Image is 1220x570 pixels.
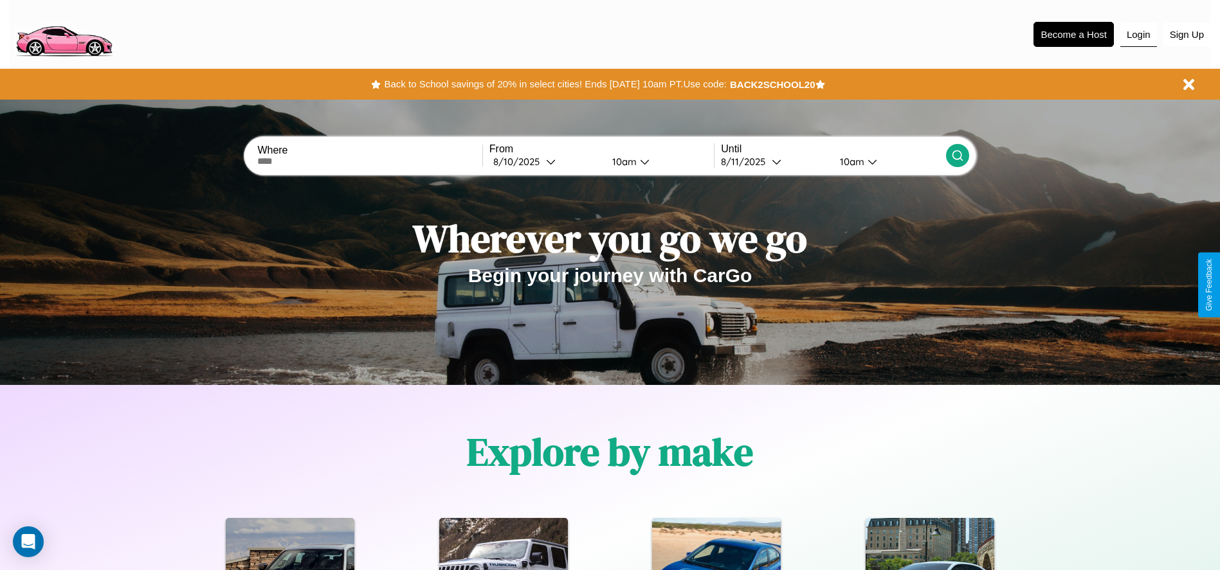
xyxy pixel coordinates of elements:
button: Sign Up [1163,22,1210,46]
button: Login [1120,22,1157,47]
button: 8/10/2025 [489,155,602,168]
div: 10am [606,156,640,168]
div: Open Intercom Messenger [13,526,44,557]
b: BACK2SCHOOL20 [730,79,815,90]
button: 10am [602,155,715,168]
img: logo [10,6,118,60]
button: 10am [830,155,946,168]
h1: Explore by make [467,425,753,478]
label: From [489,143,714,155]
div: 10am [833,156,868,168]
label: Until [721,143,945,155]
div: 8 / 11 / 2025 [721,156,772,168]
label: Where [257,145,482,156]
div: 8 / 10 / 2025 [493,156,546,168]
div: Give Feedback [1205,259,1214,311]
button: Back to School savings of 20% in select cities! Ends [DATE] 10am PT.Use code: [381,75,729,93]
button: Become a Host [1033,22,1114,47]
